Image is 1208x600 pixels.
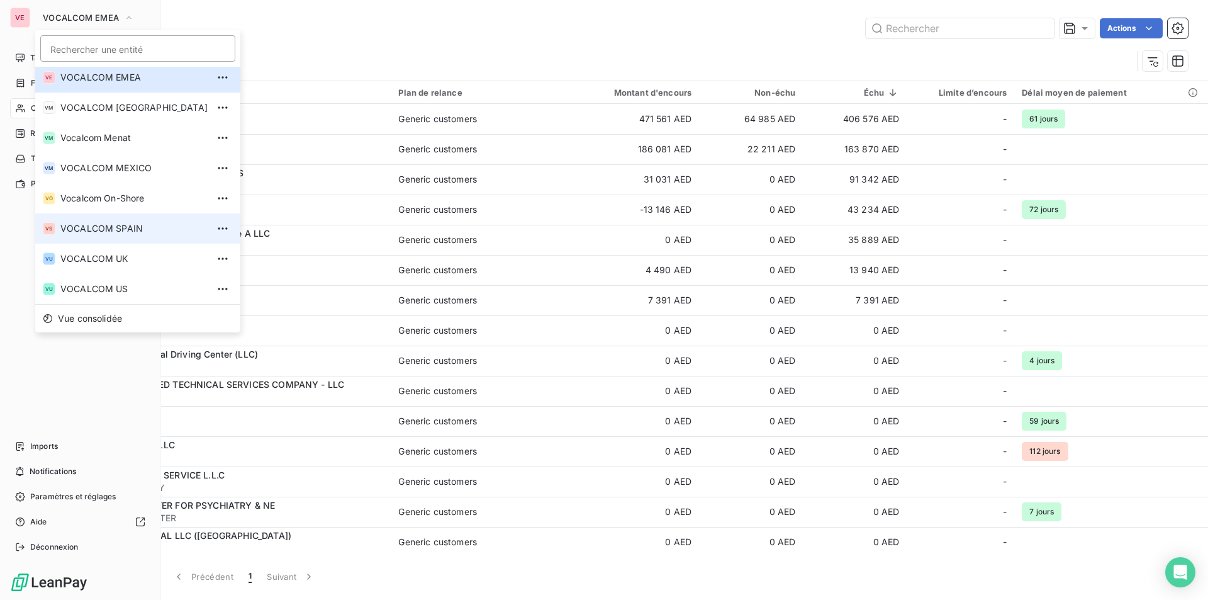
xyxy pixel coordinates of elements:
[1022,412,1066,431] span: 59 jours
[1003,475,1007,488] span: -
[810,88,899,98] div: Échu
[30,516,47,528] span: Aide
[60,222,208,235] span: VOCALCOM SPAIN
[398,385,477,397] div: Generic customers
[699,497,803,527] td: 0 AED
[43,252,55,265] div: VU
[699,104,803,134] td: 64 985 AED
[699,285,803,315] td: 0 AED
[87,500,275,511] span: AMERICAN CENTER FOR PSYCHIATRY & NE
[803,104,907,134] td: 406 576 AED
[1003,354,1007,367] span: -
[699,467,803,497] td: 0 AED
[803,255,907,285] td: 13 940 AED
[1003,536,1007,548] span: -
[568,88,691,98] div: Montant d'encours
[398,536,477,548] div: Generic customers
[87,482,383,494] span: CALPESLAUNDRY
[1022,110,1065,128] span: 61 jours
[803,527,907,557] td: 0 AED
[30,441,58,452] span: Imports
[43,283,55,295] div: VU
[803,225,907,255] td: 35 889 AED
[60,132,208,144] span: Vocalcom Menat
[60,252,208,265] span: VOCALCOM UK
[398,173,477,186] div: Generic customers
[398,354,477,367] div: Generic customers
[87,349,258,359] span: Dubai International Driving Center (LLC)
[10,572,88,592] img: Logo LeanPay
[87,391,383,404] span: CNABS
[30,466,76,477] span: Notifications
[249,570,252,583] span: 1
[87,530,291,541] span: BURJEEL HOSPITAL LLC ([GEOGRAPHIC_DATA])
[43,71,55,84] div: VE
[1165,557,1195,587] div: Open Intercom Messenger
[60,71,208,84] span: VOCALCOM EMEA
[398,113,477,125] div: Generic customers
[1003,415,1007,427] span: -
[803,315,907,346] td: 0 AED
[803,467,907,497] td: 0 AED
[803,164,907,195] td: 91 342 AED
[1003,203,1007,216] span: -
[241,563,259,590] button: 1
[43,13,119,23] span: VOCALCOM EMEA
[398,324,477,337] div: Generic customers
[803,436,907,467] td: 0 AED
[87,451,383,464] span: CZABEEL
[1022,88,1200,98] div: Délai moyen de paiement
[560,436,699,467] td: 0 AED
[1003,324,1007,337] span: -
[803,285,907,315] td: 7 391 AED
[58,312,122,325] span: Vue consolidée
[43,132,55,144] div: VM
[1022,200,1066,219] span: 72 jours
[60,283,208,295] span: VOCALCOM US
[803,497,907,527] td: 0 AED
[803,346,907,376] td: 0 AED
[803,195,907,225] td: 43 234 AED
[914,88,1007,98] div: Limite d’encours
[1003,264,1007,276] span: -
[398,445,477,458] div: Generic customers
[60,162,208,174] span: VOCALCOM MEXICO
[31,77,63,89] span: Factures
[1022,351,1062,370] span: 4 jours
[707,88,795,98] div: Non-échu
[560,285,699,315] td: 7 391 AED
[1022,442,1068,461] span: 112 jours
[1003,506,1007,518] span: -
[398,143,477,156] div: Generic customers
[803,134,907,164] td: 163 870 AED
[560,164,699,195] td: 31 031 AED
[398,294,477,307] div: Generic customers
[699,376,803,406] td: 0 AED
[43,162,55,174] div: VM
[87,421,383,434] span: CYAS
[1022,502,1061,521] span: 7 jours
[803,406,907,436] td: 0 AED
[10,512,150,532] a: Aide
[699,315,803,346] td: 0 AED
[259,563,323,590] button: Suivant
[560,255,699,285] td: 4 490 AED
[87,542,383,555] span: CBURJEELO
[31,103,56,114] span: Clients
[87,379,344,390] span: NABS INTEGRATED TECHNICAL SERVICES COMPANY - LLC
[398,506,477,518] div: Generic customers
[87,331,383,343] span: CAAA
[699,406,803,436] td: 0 AED
[560,225,699,255] td: 0 AED
[560,406,699,436] td: 0 AED
[866,18,1054,38] input: Rechercher
[398,234,477,246] div: Generic customers
[398,264,477,276] div: Generic customers
[699,195,803,225] td: 0 AED
[699,436,803,467] td: 0 AED
[560,527,699,557] td: 0 AED
[1003,113,1007,125] span: -
[1003,143,1007,156] span: -
[803,376,907,406] td: 0 AED
[30,541,79,553] span: Déconnexion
